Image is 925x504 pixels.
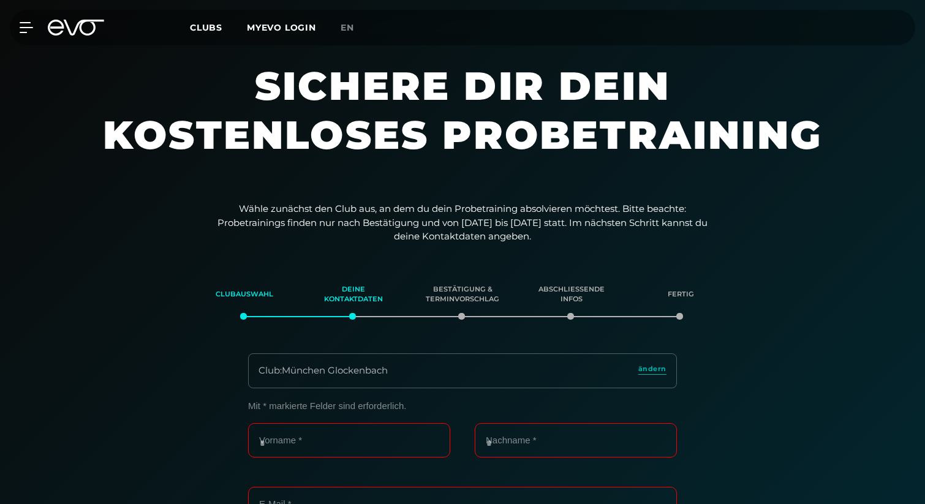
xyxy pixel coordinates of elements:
span: Clubs [190,22,222,33]
a: MYEVO LOGIN [247,22,316,33]
span: en [341,22,354,33]
a: en [341,21,369,35]
div: Deine Kontaktdaten [314,278,393,311]
div: Abschließende Infos [532,278,611,311]
div: Bestätigung & Terminvorschlag [423,278,502,311]
p: Wähle zunächst den Club aus, an dem du dein Probetraining absolvieren möchtest. Bitte beachte: Pr... [217,202,708,244]
div: Clubauswahl [205,278,284,311]
a: ändern [638,364,666,378]
div: Club : München Glockenbach [259,364,388,378]
p: Mit * markierte Felder sind erforderlich. [248,401,677,411]
a: Clubs [190,21,247,33]
h1: Sichere dir dein kostenloses Probetraining [95,61,830,184]
div: Fertig [641,278,720,311]
span: ändern [638,364,666,374]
